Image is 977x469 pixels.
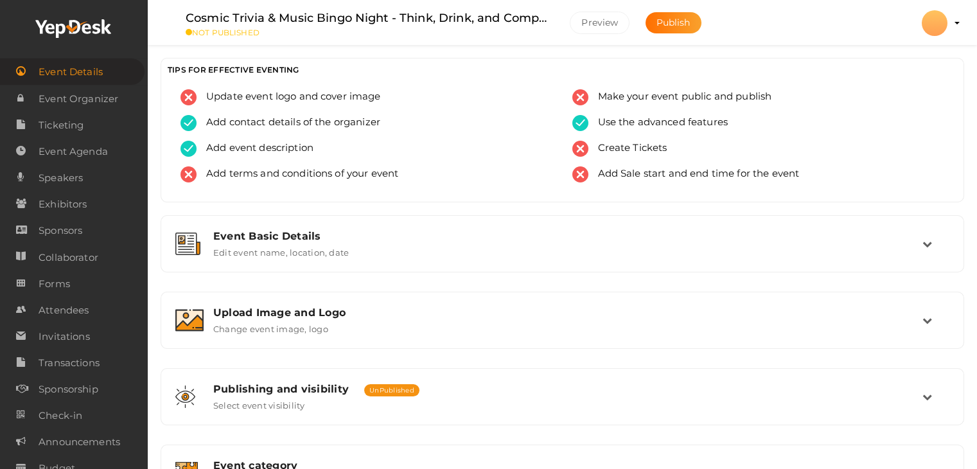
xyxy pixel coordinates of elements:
button: Publish [646,12,701,33]
img: image.svg [175,309,204,332]
span: Event Organizer [39,86,118,112]
img: tick-success.svg [180,115,197,131]
span: Add event description [197,141,313,157]
img: shared-vision.svg [175,385,195,408]
small: NOT PUBLISHED [186,28,550,37]
label: Edit event name, location, date [213,242,349,258]
span: UnPublished [364,384,419,396]
span: Create Tickets [588,141,667,157]
label: Change event image, logo [213,319,328,334]
label: Select event visibility [213,395,305,411]
img: error.svg [180,89,197,105]
img: error.svg [572,141,588,157]
span: Sponsorship [39,376,98,402]
span: Event Details [39,59,103,85]
img: error.svg [572,89,588,105]
span: Forms [39,271,70,297]
div: Event Basic Details [213,230,922,242]
label: Cosmic Trivia & Music Bingo Night - Think, Drink, and Compete! [186,9,550,28]
span: Ticketing [39,112,84,138]
span: Use the advanced features [588,115,728,131]
img: error.svg [180,166,197,182]
a: Event Basic Details Edit event name, location, date [168,248,957,260]
h3: TIPS FOR EFFECTIVE EVENTING [168,65,957,75]
span: Sponsors [39,218,82,243]
span: Check-in [39,403,82,429]
span: Exhibitors [39,191,87,217]
span: Update event logo and cover image [197,89,381,105]
span: Transactions [39,350,100,376]
img: tick-success.svg [572,115,588,131]
span: Invitations [39,324,90,350]
button: Preview [570,12,629,34]
img: tick-success.svg [180,141,197,157]
a: Publishing and visibility UnPublished Select event visibility [168,401,957,413]
img: event-details.svg [175,233,200,255]
a: Upload Image and Logo Change event image, logo [168,324,957,337]
div: Upload Image and Logo [213,306,922,319]
span: Attendees [39,297,89,323]
span: Announcements [39,429,120,455]
span: Add Sale start and end time for the event [588,166,800,182]
span: Add terms and conditions of your event [197,166,398,182]
span: Event Agenda [39,139,108,164]
span: Publish [656,17,691,28]
span: Collaborator [39,245,98,270]
span: Make your event public and publish [588,89,772,105]
span: Publishing and visibility [213,383,349,395]
span: Add contact details of the organizer [197,115,380,131]
span: Speakers [39,165,83,191]
img: error.svg [572,166,588,182]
